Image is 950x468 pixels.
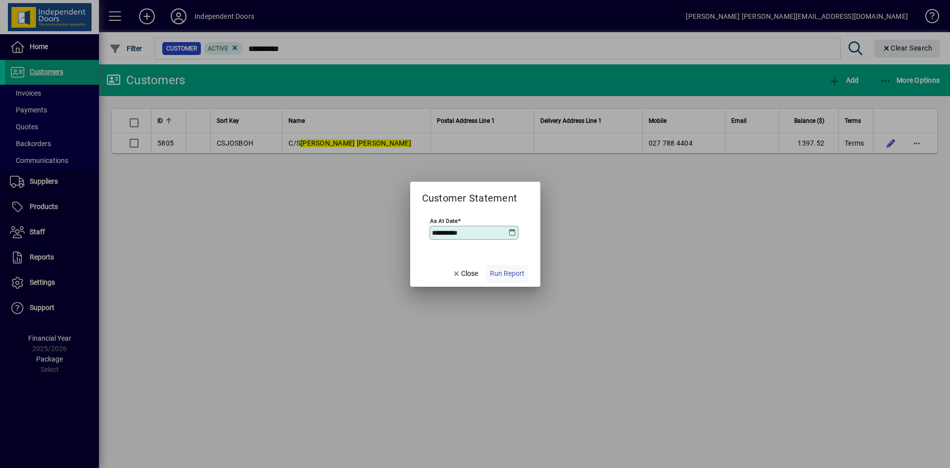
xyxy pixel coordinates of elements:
[448,265,482,283] button: Close
[410,182,529,206] h2: Customer Statement
[452,268,478,279] span: Close
[430,217,458,224] mat-label: As at Date
[486,265,528,283] button: Run Report
[490,268,524,279] span: Run Report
